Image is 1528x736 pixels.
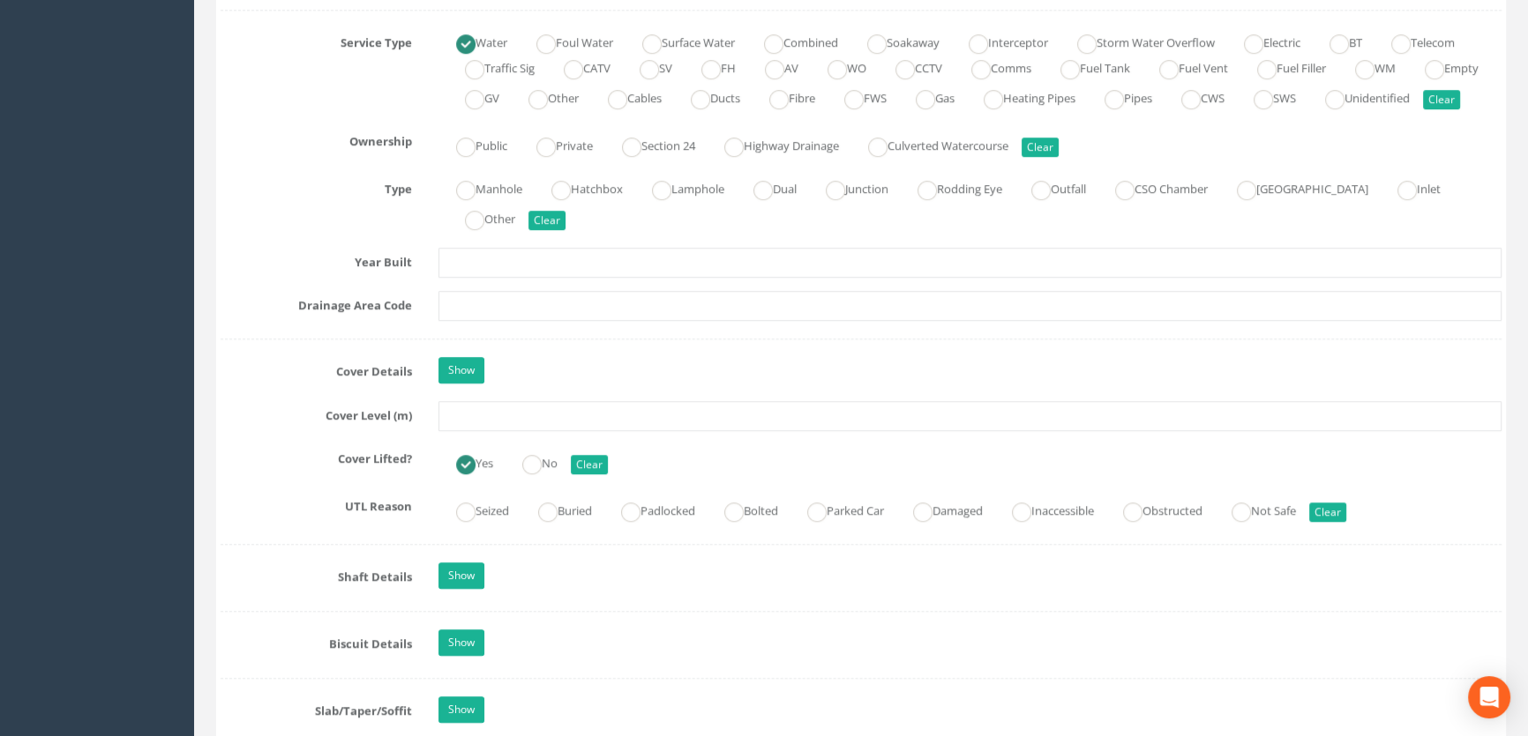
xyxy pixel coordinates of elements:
label: Other [447,204,515,230]
label: Fibre [752,84,815,109]
label: Highway Drainage [707,131,839,157]
label: Private [519,131,593,157]
label: Inlet [1380,175,1441,200]
label: Year Built [207,248,425,271]
label: Public [438,131,507,157]
label: Cover Details [207,357,425,380]
label: Soakaway [850,28,940,54]
label: [GEOGRAPHIC_DATA] [1219,175,1368,200]
label: Shaft Details [207,562,425,585]
label: Fuel Tank [1043,54,1130,79]
label: Cover Lifted? [207,444,425,467]
label: GV [447,84,499,109]
label: Foul Water [519,28,613,54]
label: Service Type [207,28,425,51]
label: Water [438,28,507,54]
label: FH [684,54,736,79]
label: Empty [1407,54,1479,79]
button: Clear [528,211,566,230]
label: CCTV [878,54,942,79]
label: Traffic Sig [447,54,535,79]
label: SV [622,54,672,79]
label: Bolted [707,496,778,522]
label: Gas [898,84,955,109]
a: Show [438,562,484,589]
label: Unidentified [1307,84,1410,109]
label: UTL Reason [207,492,425,515]
label: Cables [590,84,662,109]
label: Buried [521,496,592,522]
label: Comms [954,54,1031,79]
label: Hatchbox [534,175,623,200]
label: Biscuit Details [207,629,425,652]
label: CSO Chamber [1097,175,1208,200]
label: Manhole [438,175,522,200]
label: CATV [546,54,610,79]
a: Show [438,357,484,383]
label: Cover Level (m) [207,401,425,424]
label: Parked Car [790,496,884,522]
label: BT [1312,28,1362,54]
label: Ducts [673,84,740,109]
label: Fuel Vent [1142,54,1228,79]
label: No [505,449,558,474]
label: Heating Pipes [966,84,1075,109]
label: Inaccessible [994,496,1094,522]
button: Clear [571,455,608,474]
label: SWS [1236,84,1296,109]
label: Type [207,175,425,197]
button: Clear [1423,90,1460,109]
div: Open Intercom Messenger [1468,676,1510,718]
label: Drainage Area Code [207,291,425,314]
label: Junction [808,175,888,200]
button: Clear [1022,138,1059,157]
label: Rodding Eye [900,175,1002,200]
label: WM [1337,54,1396,79]
label: Ownership [207,127,425,150]
label: Interceptor [951,28,1048,54]
label: Electric [1226,28,1300,54]
label: CWS [1164,84,1225,109]
label: Storm Water Overflow [1060,28,1215,54]
label: Combined [746,28,838,54]
label: WO [810,54,866,79]
label: Telecom [1374,28,1455,54]
label: Culverted Watercourse [850,131,1008,157]
label: Other [511,84,579,109]
label: Outfall [1014,175,1086,200]
label: Not Safe [1214,496,1296,522]
button: Clear [1309,502,1346,522]
label: Fuel Filler [1240,54,1326,79]
label: Obstructed [1105,496,1202,522]
a: Show [438,629,484,656]
a: Show [438,696,484,723]
label: Padlocked [603,496,695,522]
label: Yes [438,449,493,474]
label: Damaged [895,496,983,522]
label: Seized [438,496,509,522]
label: Slab/Taper/Soffit [207,696,425,719]
label: Pipes [1087,84,1152,109]
label: AV [747,54,798,79]
label: Section 24 [604,131,695,157]
label: Surface Water [625,28,735,54]
label: FWS [827,84,887,109]
label: Lamphole [634,175,724,200]
label: Dual [736,175,797,200]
